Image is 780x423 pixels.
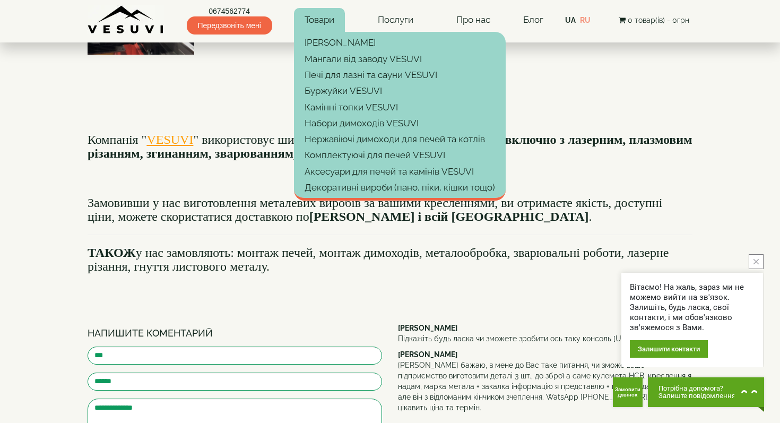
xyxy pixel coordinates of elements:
a: [PERSON_NAME] [294,34,506,50]
a: Аксесуари для печей та камінів VESUVI [294,163,506,179]
span: Залиште повідомлення [658,392,735,400]
p: Підкажіть будь ласка чи зможете зробити ось таку консоль [URL][DOMAIN_NAME] [398,333,692,344]
a: VESUVI [146,133,193,146]
a: 0674562774 [187,6,272,16]
a: Послуги [367,8,424,32]
a: Мангали від заводу VESUVI [294,51,506,67]
font: Компанія " " використовує широкий спектр методів [88,133,692,160]
img: Завод VESUVI [88,5,164,34]
a: Буржуйки VESUVI [294,83,506,99]
span: ua [565,16,576,24]
a: Декоративні вироби (пано, піки, кішки тощо) [294,179,506,195]
font: Замовивши у нас виготовлення металевих виробів за вашими кресленнями, ви отримаєте якість, доступ... [88,196,662,223]
font: у нас замовляють: монтаж печей, монтаж димоходів, металообробка, зварювальні роботи, лазерне різа... [88,246,669,273]
b: металообробки, включно з лазерним, плазмовим різанням, згинанням, зварюванням, свердлінням металу. [88,133,692,160]
b: [PERSON_NAME] [398,324,457,332]
div: Залишити контакти [630,340,708,358]
div: Вітаємо! На жаль, зараз ми не можемо вийти на зв'язок. Залишіть, будь ласка, свої контакти, і ми ... [630,282,755,333]
button: Get Call button [613,377,643,407]
a: Про нас [446,8,501,32]
a: Товари [294,8,345,32]
b: [PERSON_NAME] і всій [GEOGRAPHIC_DATA] [309,210,589,223]
h4: Напишите коментарий [88,328,382,339]
a: Комплектуючі для печей VESUVI [294,147,506,163]
b: ТАКОЖ [88,246,136,260]
button: close button [749,254,764,269]
a: Блог [523,14,543,25]
span: Потрібна допомога? [658,385,735,392]
button: 0 товар(ів) - 0грн [616,14,692,26]
span: Передзвоніть мені [187,16,272,34]
a: Печі для лазні та сауни VESUVI [294,67,506,83]
span: Замовити дзвінок [615,387,640,398]
a: Нержавіючі димоходи для печей та котлів [294,131,506,147]
a: ru [580,16,591,24]
a: Набори димоходів VESUVI [294,115,506,131]
a: Камінні топки VESUVI [294,99,506,115]
b: [PERSON_NAME] [398,350,457,359]
button: Chat button [648,377,764,407]
span: 0 товар(ів) - 0грн [628,16,689,24]
p: [PERSON_NAME] бажаю, в мене до Вас таке питання, чи зможе ваше підприємство виготовити деталі 3 ш... [398,360,692,413]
